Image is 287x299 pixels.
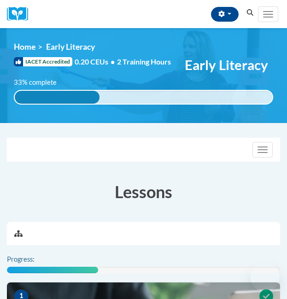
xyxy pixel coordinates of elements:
a: Home [14,42,35,52]
iframe: Button to launch messaging window [250,262,280,292]
span: Early Literacy [185,57,268,73]
h3: Lessons [7,180,280,203]
span: Early Literacy [46,42,95,52]
label: Progress: [7,254,60,264]
button: Search [243,7,257,18]
span: 0.20 CEUs [75,57,117,67]
span: IACET Accredited [14,57,72,66]
span: • [111,57,115,66]
img: Logo brand [7,7,35,21]
div: 33% complete [15,91,100,104]
span: 2 Training Hours [117,57,171,66]
button: Account Settings [211,7,239,22]
a: Cox Campus [7,7,35,21]
label: 33% complete [14,77,67,88]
